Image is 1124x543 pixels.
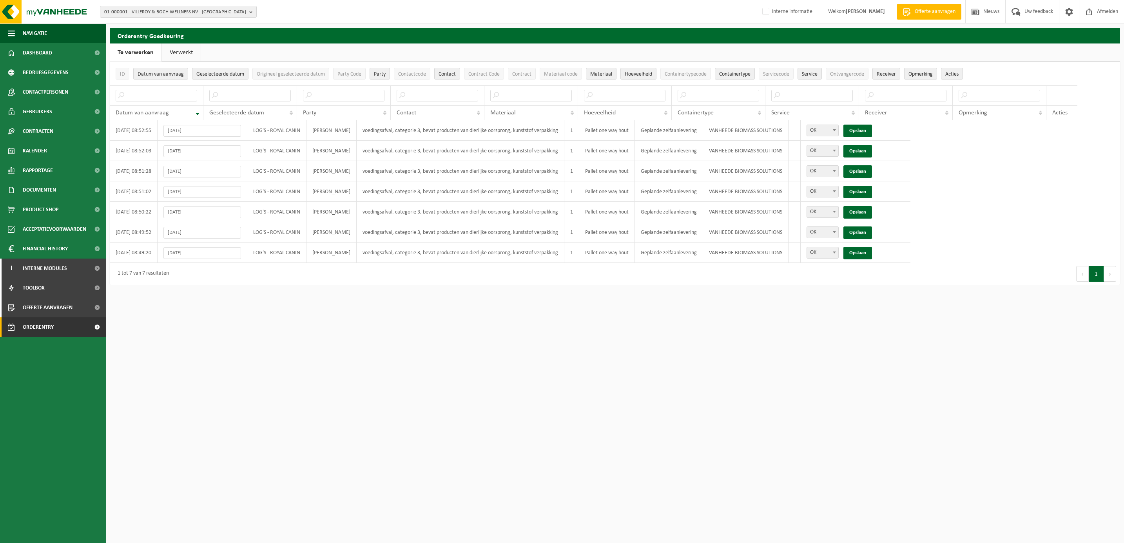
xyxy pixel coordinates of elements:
[8,259,15,278] span: I
[1052,110,1068,116] span: Acties
[703,202,789,222] td: VANHEEDE BIOMASS SOLUTIONS
[247,181,306,202] td: LOG'S - ROYAL CANIN
[843,247,872,259] a: Opslaan
[398,71,426,77] span: Contactcode
[872,68,900,80] button: ReceiverReceiver: Activate to sort
[807,125,839,136] span: OK
[337,71,361,77] span: Party Code
[110,28,1120,43] h2: Orderentry Goedkeuring
[635,222,703,243] td: Geplande zelfaanlevering
[209,110,264,116] span: Geselecteerde datum
[1076,266,1089,282] button: Previous
[703,181,789,202] td: VANHEEDE BIOMASS SOLUTIONS
[579,120,635,141] td: Pallet one way hout
[357,222,564,243] td: voedingsafval, categorie 3, bevat producten van dierlijke oorsprong, kunststof verpakking
[357,181,564,202] td: voedingsafval, categorie 3, bevat producten van dierlijke oorsprong, kunststof verpakking
[807,145,839,157] span: OK
[138,71,184,77] span: Datum van aanvraag
[807,206,839,218] span: OK
[397,110,416,116] span: Contact
[23,298,73,317] span: Offerte aanvragen
[719,71,751,77] span: Containertype
[306,181,357,202] td: [PERSON_NAME]
[590,71,612,77] span: Materiaal
[23,317,89,337] span: Orderentry Goedkeuring
[759,68,794,80] button: ServicecodeServicecode: Activate to sort
[1089,266,1104,282] button: 1
[247,222,306,243] td: LOG'S - ROYAL CANIN
[23,63,69,82] span: Bedrijfsgegevens
[23,82,68,102] span: Contactpersonen
[635,243,703,263] td: Geplande zelfaanlevering
[564,161,579,181] td: 1
[564,202,579,222] td: 1
[120,71,125,77] span: ID
[579,202,635,222] td: Pallet one way hout
[678,110,714,116] span: Containertype
[625,71,652,77] span: Hoeveelheid
[579,161,635,181] td: Pallet one way hout
[306,243,357,263] td: [PERSON_NAME]
[306,202,357,222] td: [PERSON_NAME]
[110,120,158,141] td: [DATE] 08:52:55
[133,68,188,80] button: Datum van aanvraagDatum van aanvraag: Activate to remove sorting
[23,200,58,219] span: Product Shop
[807,247,838,258] span: OK
[807,165,839,177] span: OK
[579,222,635,243] td: Pallet one way hout
[374,71,386,77] span: Party
[434,68,460,80] button: ContactContact: Activate to sort
[110,243,158,263] td: [DATE] 08:49:20
[23,43,52,63] span: Dashboard
[703,161,789,181] td: VANHEEDE BIOMASS SOLUTIONS
[23,259,67,278] span: Interne modules
[865,110,887,116] span: Receiver
[913,8,957,16] span: Offerte aanvragen
[540,68,582,80] button: Materiaal codeMateriaal code: Activate to sort
[904,68,937,80] button: OpmerkingOpmerking: Activate to sort
[703,141,789,161] td: VANHEEDE BIOMASS SOLUTIONS
[807,247,839,259] span: OK
[110,222,158,243] td: [DATE] 08:49:52
[23,141,47,161] span: Kalender
[116,110,169,116] span: Datum van aanvraag
[798,68,822,80] button: ServiceService: Activate to sort
[941,68,963,80] button: Acties
[116,68,129,80] button: IDID: Activate to sort
[843,125,872,137] a: Opslaan
[110,161,158,181] td: [DATE] 08:51:28
[370,68,390,80] button: PartyParty: Activate to sort
[100,6,257,18] button: 01-000001 - VILLEROY & BOCH WELLNESS NV - [GEOGRAPHIC_DATA]
[715,68,755,80] button: ContainertypeContainertype: Activate to sort
[104,6,246,18] span: 01-000001 - VILLEROY & BOCH WELLNESS NV - [GEOGRAPHIC_DATA]
[761,6,812,18] label: Interne informatie
[564,181,579,202] td: 1
[306,141,357,161] td: [PERSON_NAME]
[564,222,579,243] td: 1
[807,166,838,177] span: OK
[468,71,500,77] span: Contract Code
[660,68,711,80] button: ContainertypecodeContainertypecode: Activate to sort
[110,202,158,222] td: [DATE] 08:50:22
[306,222,357,243] td: [PERSON_NAME]
[247,161,306,181] td: LOG'S - ROYAL CANIN
[564,141,579,161] td: 1
[846,9,885,14] strong: [PERSON_NAME]
[897,4,961,20] a: Offerte aanvragen
[110,43,161,62] a: Te verwerken
[579,141,635,161] td: Pallet one way hout
[23,24,47,43] span: Navigatie
[959,110,987,116] span: Opmerking
[807,227,838,238] span: OK
[23,161,53,180] span: Rapportage
[635,202,703,222] td: Geplande zelfaanlevering
[843,165,872,178] a: Opslaan
[247,141,306,161] td: LOG'S - ROYAL CANIN
[464,68,504,80] button: Contract CodeContract Code: Activate to sort
[512,71,531,77] span: Contract
[357,243,564,263] td: voedingsafval, categorie 3, bevat producten van dierlijke oorsprong, kunststof verpakking
[23,278,45,298] span: Toolbox
[802,71,818,77] span: Service
[771,110,790,116] span: Service
[544,71,578,77] span: Materiaal code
